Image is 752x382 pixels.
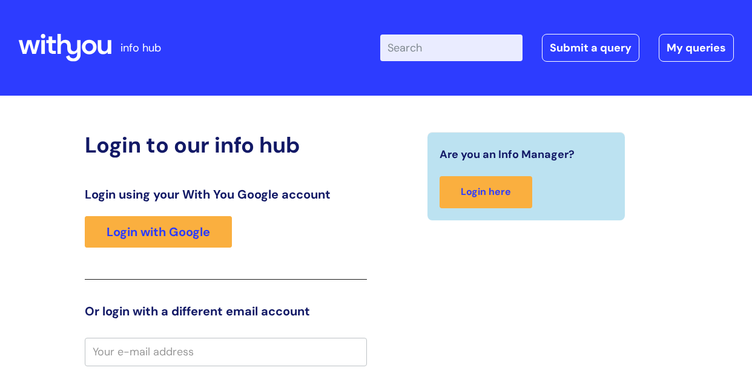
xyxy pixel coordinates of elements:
h3: Login using your With You Google account [85,187,367,202]
a: Login here [440,176,532,208]
a: Login with Google [85,216,232,248]
input: Your e-mail address [85,338,367,366]
h2: Login to our info hub [85,132,367,158]
a: My queries [659,34,734,62]
h3: Or login with a different email account [85,304,367,318]
input: Search [380,35,523,61]
p: info hub [120,38,161,58]
span: Are you an Info Manager? [440,145,575,164]
a: Submit a query [542,34,639,62]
